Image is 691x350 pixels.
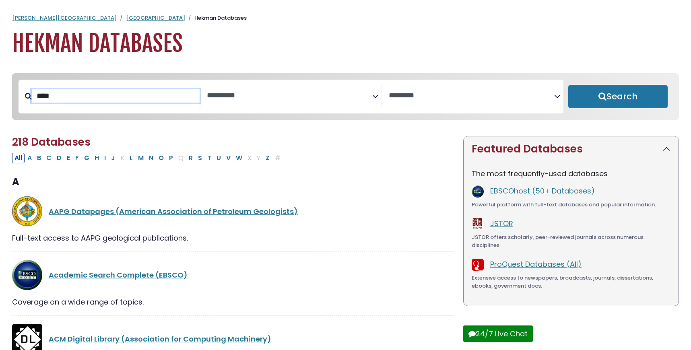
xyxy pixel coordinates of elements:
p: The most frequently-used databases [472,168,670,179]
div: Extensive access to newspapers, broadcasts, journals, dissertations, ebooks, government docs. [472,274,670,290]
div: Powerful platform with full-text databases and popular information. [472,201,670,209]
nav: breadcrumb [12,14,679,22]
button: Filter Results H [92,153,101,163]
a: JSTOR [490,218,513,229]
div: JSTOR offers scholarly, peer-reviewed journals across numerous disciplines. [472,233,670,249]
button: Filter Results N [146,153,156,163]
button: Filter Results B [35,153,43,163]
a: ACM Digital Library (Association for Computing Machinery) [49,334,271,344]
h3: A [12,176,454,188]
button: Filter Results T [205,153,214,163]
a: [GEOGRAPHIC_DATA] [126,14,185,22]
a: [PERSON_NAME][GEOGRAPHIC_DATA] [12,14,117,22]
button: Filter Results M [136,153,146,163]
a: AAPG Datapages (American Association of Petroleum Geologists) [49,206,298,216]
a: ProQuest Databases (All) [490,259,582,269]
button: All [12,153,25,163]
li: Hekman Databases [185,14,247,22]
a: EBSCOhost (50+ Databases) [490,186,595,196]
button: Filter Results D [54,153,64,163]
span: 218 Databases [12,135,91,149]
textarea: Search [389,92,554,100]
button: Filter Results V [224,153,233,163]
button: Filter Results F [73,153,81,163]
button: Filter Results R [186,153,195,163]
button: Filter Results J [109,153,118,163]
button: Filter Results C [44,153,54,163]
div: Alpha-list to filter by first letter of database name [12,152,284,163]
button: Filter Results L [127,153,135,163]
div: Full-text access to AAPG geological publications. [12,233,454,243]
h1: Hekman Databases [12,30,679,57]
button: Filter Results A [25,153,34,163]
input: Search database by title or keyword [32,89,200,103]
button: Filter Results O [156,153,166,163]
textarea: Search [207,92,372,100]
button: Featured Databases [464,136,679,162]
button: Filter Results S [196,153,204,163]
a: Academic Search Complete (EBSCO) [49,270,188,280]
button: Filter Results P [167,153,175,163]
button: 24/7 Live Chat [463,325,533,342]
nav: Search filters [12,73,679,120]
button: Filter Results U [214,153,223,163]
button: Filter Results G [82,153,92,163]
button: Filter Results W [233,153,245,163]
div: Coverage on a wide range of topics. [12,296,454,307]
button: Filter Results I [102,153,108,163]
button: Filter Results E [64,153,72,163]
button: Submit for Search Results [568,85,668,108]
button: Filter Results Z [263,153,272,163]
